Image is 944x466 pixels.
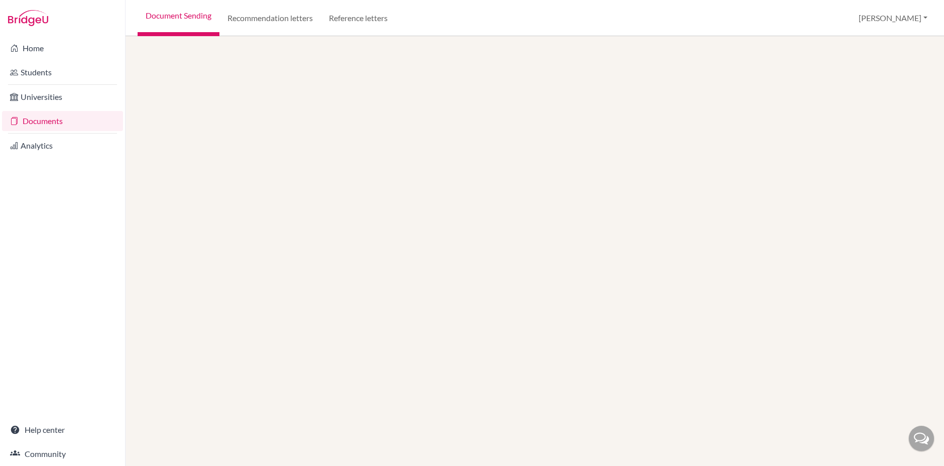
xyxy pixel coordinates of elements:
a: Home [2,38,123,58]
a: Documents [2,111,123,131]
a: Universities [2,87,123,107]
a: Students [2,62,123,82]
img: Bridge-U [8,10,48,26]
a: Analytics [2,136,123,156]
a: Community [2,444,123,464]
a: Help center [2,420,123,440]
button: [PERSON_NAME] [854,9,932,28]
